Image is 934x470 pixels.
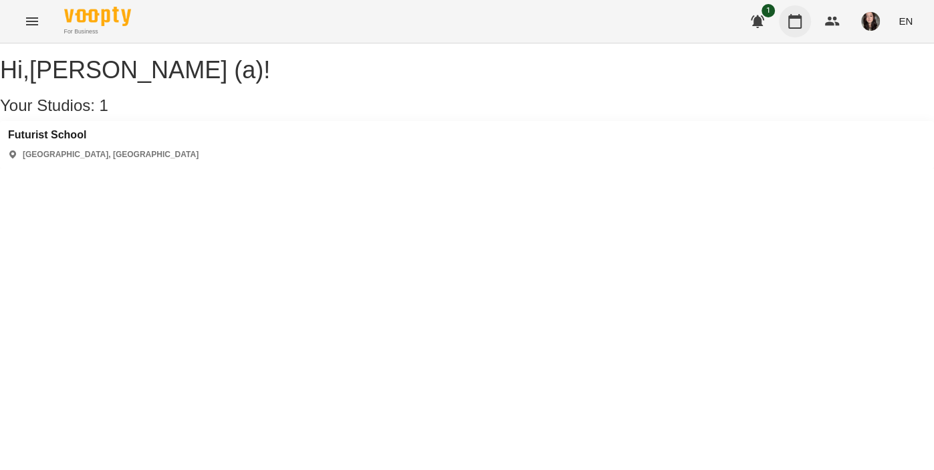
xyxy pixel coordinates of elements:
img: 1a20daea8e9f27e67610e88fbdc8bd8e.jpg [861,12,880,31]
p: [GEOGRAPHIC_DATA], [GEOGRAPHIC_DATA] [23,149,199,160]
img: Voopty Logo [64,7,131,26]
span: For Business [64,27,131,36]
button: Menu [16,5,48,37]
span: EN [899,14,913,28]
button: EN [893,9,918,33]
span: 1 [100,96,108,114]
a: Futurist School [8,129,199,141]
span: 1 [762,4,775,17]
